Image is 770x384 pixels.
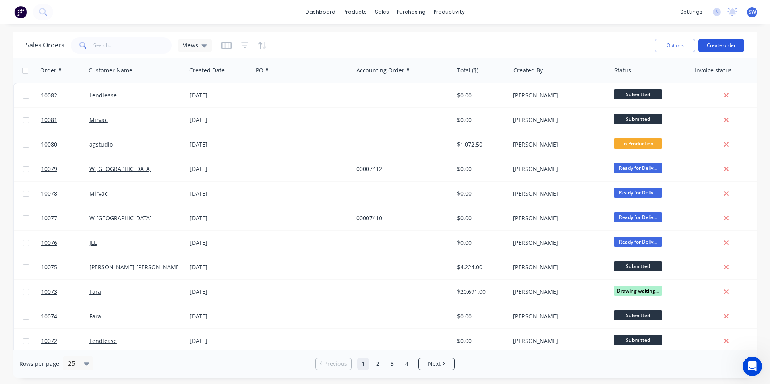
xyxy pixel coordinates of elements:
div: 00007410 [356,214,446,222]
a: 10081 [41,108,89,132]
a: 10076 [41,231,89,255]
div: [PERSON_NAME] [513,214,602,222]
h1: Sales Orders [26,41,64,49]
a: 10078 [41,182,89,206]
a: JLL [89,239,97,246]
a: Page 4 [401,358,413,370]
span: 10080 [41,140,57,149]
span: Ready for Deliv... [614,163,662,173]
span: SW [749,8,756,16]
span: Drawing waiting... [614,286,662,296]
div: [PERSON_NAME] [513,312,602,320]
div: [PERSON_NAME] [513,337,602,345]
div: $1,072.50 [457,140,504,149]
span: 10073 [41,288,57,296]
div: [DATE] [190,140,250,149]
span: Views [183,41,198,50]
a: Mirvac [89,190,108,197]
div: $0.00 [457,116,504,124]
span: Ready for Deliv... [614,237,662,247]
a: [PERSON_NAME] [PERSON_NAME] [89,263,181,271]
a: Fara [89,288,101,295]
span: 10082 [41,91,57,99]
span: 10079 [41,165,57,173]
span: Submitted [614,114,662,124]
a: Fara [89,312,101,320]
span: In Production [614,138,662,149]
a: Page 2 [372,358,384,370]
div: [DATE] [190,239,250,247]
a: Previous page [316,360,351,368]
div: 00007412 [356,165,446,173]
span: Ready for Deliv... [614,188,662,198]
span: 10081 [41,116,57,124]
div: Customer Name [89,66,132,74]
div: [PERSON_NAME] [513,190,602,198]
div: Order # [40,66,62,74]
a: Mirvac [89,116,108,124]
div: [DATE] [190,116,250,124]
a: Page 3 [386,358,398,370]
div: [PERSON_NAME] [513,165,602,173]
img: Factory [14,6,27,18]
div: products [339,6,371,18]
a: 10073 [41,280,89,304]
span: Submitted [614,89,662,99]
span: Previous [324,360,347,368]
div: [DATE] [190,165,250,173]
span: 10072 [41,337,57,345]
a: agstudio [89,140,113,148]
span: 10074 [41,312,57,320]
div: [DATE] [190,263,250,271]
span: 10075 [41,263,57,271]
a: W [GEOGRAPHIC_DATA] [89,165,152,173]
span: Submitted [614,261,662,271]
div: sales [371,6,393,18]
button: Create order [698,39,744,52]
div: [DATE] [190,190,250,198]
span: Next [428,360,441,368]
div: [DATE] [190,214,250,222]
div: [PERSON_NAME] [513,116,602,124]
a: 10080 [41,132,89,157]
button: Options [655,39,695,52]
span: 10077 [41,214,57,222]
a: 10082 [41,83,89,107]
div: [PERSON_NAME] [513,239,602,247]
a: 10072 [41,329,89,353]
span: Submitted [614,335,662,345]
div: [PERSON_NAME] [513,263,602,271]
div: Total ($) [457,66,478,74]
div: [DATE] [190,337,250,345]
div: $20,691.00 [457,288,504,296]
div: $0.00 [457,337,504,345]
a: Page 1 is your current page [357,358,369,370]
div: Created Date [189,66,225,74]
div: [PERSON_NAME] [513,91,602,99]
div: $0.00 [457,91,504,99]
div: $4,224.00 [457,263,504,271]
a: Next page [419,360,454,368]
div: $0.00 [457,165,504,173]
div: productivity [430,6,469,18]
a: 10079 [41,157,89,181]
div: [DATE] [190,312,250,320]
a: 10074 [41,304,89,328]
input: Search... [93,37,172,54]
div: Created By [513,66,543,74]
span: Ready for Deliv... [614,212,662,222]
a: 10077 [41,206,89,230]
a: W [GEOGRAPHIC_DATA] [89,214,152,222]
div: $0.00 [457,239,504,247]
span: Submitted [614,310,662,320]
div: settings [676,6,706,18]
a: Lendlease [89,337,117,345]
iframe: Intercom live chat [743,357,762,376]
span: Rows per page [19,360,59,368]
div: [DATE] [190,91,250,99]
div: $0.00 [457,214,504,222]
a: 10075 [41,255,89,279]
div: purchasing [393,6,430,18]
div: [DATE] [190,288,250,296]
div: PO # [256,66,269,74]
